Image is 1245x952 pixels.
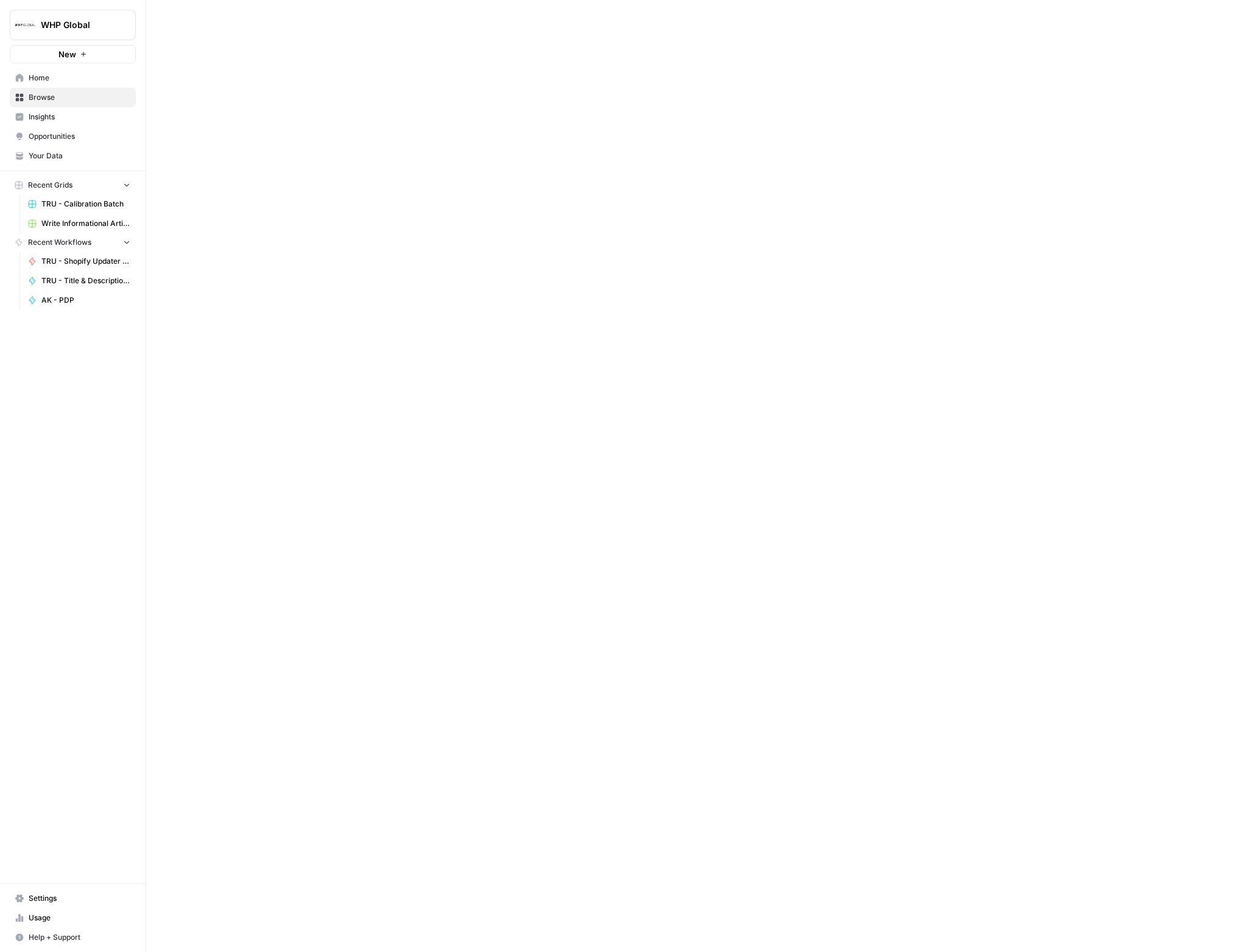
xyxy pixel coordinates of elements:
[29,932,130,943] span: Help + Support
[41,218,130,229] span: Write Informational Article
[10,928,136,947] button: Help + Support
[23,194,136,214] a: TRU - Calibration Batch
[29,72,130,83] span: Home
[29,912,130,923] span: Usage
[10,68,136,88] a: Home
[10,107,136,127] a: Insights
[41,256,130,267] span: TRU - Shopify Updater Title & Description (2.0)
[29,893,130,904] span: Settings
[10,127,136,146] a: Opportunities
[14,14,36,36] img: WHP Global Logo
[28,237,91,248] span: Recent Workflows
[10,10,136,40] button: Workspace: WHP Global
[58,48,76,60] span: New
[23,214,136,233] a: Write Informational Article
[41,199,130,210] span: TRU - Calibration Batch
[29,150,130,161] span: Your Data
[41,19,115,31] span: WHP Global
[29,131,130,142] span: Opportunities
[29,111,130,122] span: Insights
[10,88,136,107] a: Browse
[10,908,136,928] a: Usage
[41,295,130,306] span: AK - PDP
[10,889,136,908] a: Settings
[10,146,136,166] a: Your Data
[23,291,136,310] a: AK - PDP
[29,92,130,103] span: Browse
[23,271,136,291] a: TRU - Title & Description Generator
[10,176,136,194] button: Recent Grids
[41,275,130,286] span: TRU - Title & Description Generator
[23,252,136,271] a: TRU - Shopify Updater Title & Description (2.0)
[28,180,72,191] span: Recent Grids
[10,45,136,63] button: New
[10,233,136,252] button: Recent Workflows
